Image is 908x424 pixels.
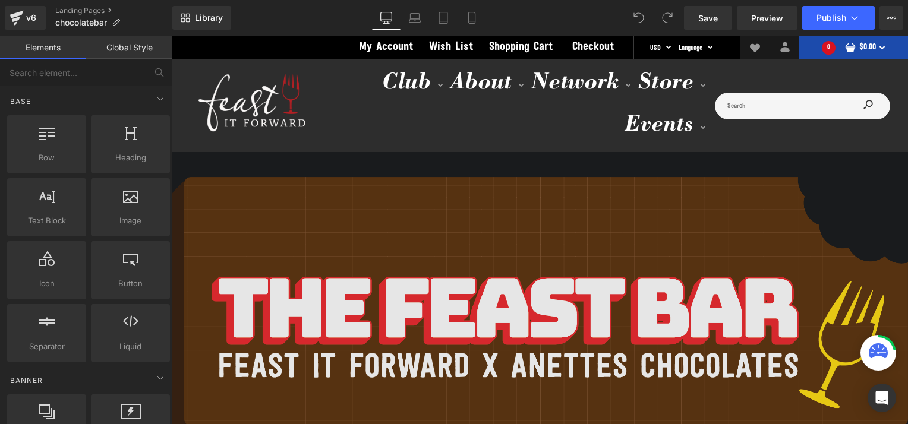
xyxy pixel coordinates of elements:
a: Store [465,28,534,70]
a: Mobile [458,6,486,30]
a: Club [209,28,272,70]
a: My Account [187,5,241,17]
span: chocolatebar [55,18,107,27]
span: Liquid [94,340,166,353]
span: Language [507,9,531,16]
a: New Library [172,6,231,30]
a: Laptop [401,6,429,30]
span: Network [360,36,447,60]
span: Base [9,96,32,107]
a: Events [452,70,534,112]
span: Separator [11,340,83,353]
span: Button [94,277,166,290]
span: Events [453,78,522,102]
button: Publish [802,6,875,30]
span: Image [94,214,166,227]
span: Heading [94,151,166,164]
a: USD [478,9,500,16]
div: v6 [24,10,39,26]
a: Landing Pages [55,6,172,15]
a: Network [358,28,459,70]
button: More [879,6,903,30]
span: Text Block [11,214,83,227]
a: Shopping Cart [317,5,381,17]
a: About [278,28,352,70]
input: Search [543,57,718,84]
span: $0.00 [688,5,704,18]
span: Row [11,151,83,164]
span: About [279,36,340,60]
a: Preview [737,6,797,30]
span: Club [210,36,259,60]
a: Desktop [372,6,401,30]
span: Store [466,36,522,60]
span: Banner [9,375,44,386]
span: USD [478,9,489,16]
button: Undo [627,6,651,30]
a: Wish List [257,5,301,17]
a: Global Style [86,36,172,59]
span: Preview [751,12,783,24]
span: Save [698,12,718,24]
div: Open Intercom Messenger [868,384,896,412]
img: Feast It Forward [27,37,134,97]
a: v6 [5,6,46,30]
a: Tablet [429,6,458,30]
a: Checkout [401,5,442,17]
span: Library [195,12,223,23]
span: Icon [11,277,83,290]
span: Publish [816,13,846,23]
a: Language [507,9,541,16]
button: Redo [655,6,679,30]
